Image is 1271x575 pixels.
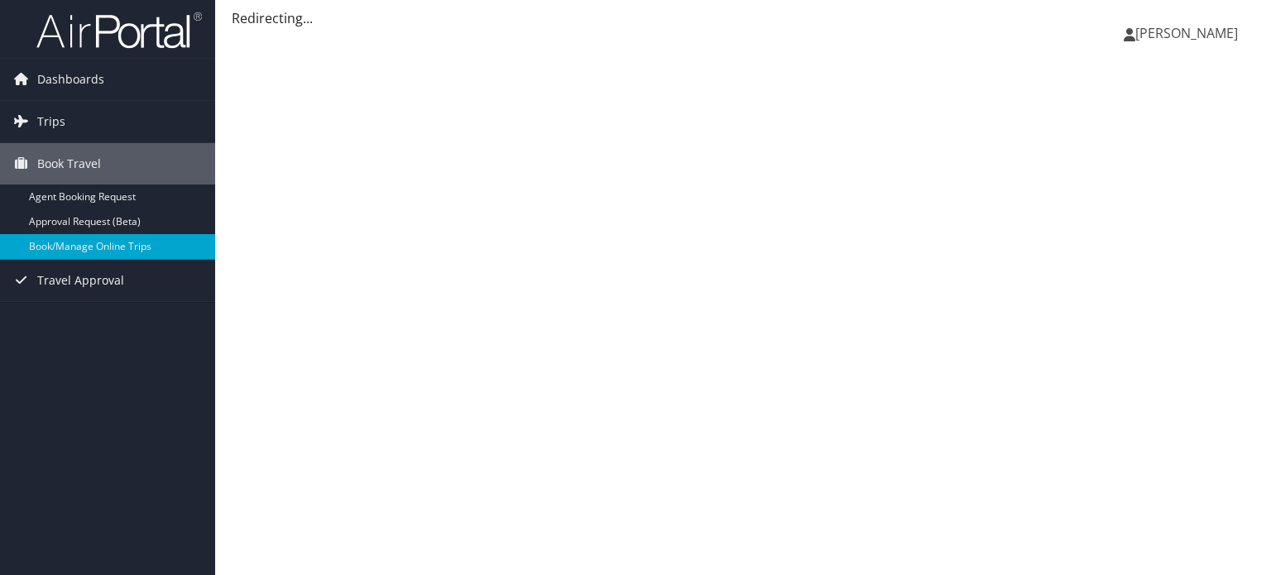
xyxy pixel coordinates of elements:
[232,8,1254,28] div: Redirecting...
[1135,24,1238,42] span: [PERSON_NAME]
[37,59,104,100] span: Dashboards
[37,260,124,301] span: Travel Approval
[36,11,202,50] img: airportal-logo.png
[1124,8,1254,58] a: [PERSON_NAME]
[37,143,101,184] span: Book Travel
[37,101,65,142] span: Trips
